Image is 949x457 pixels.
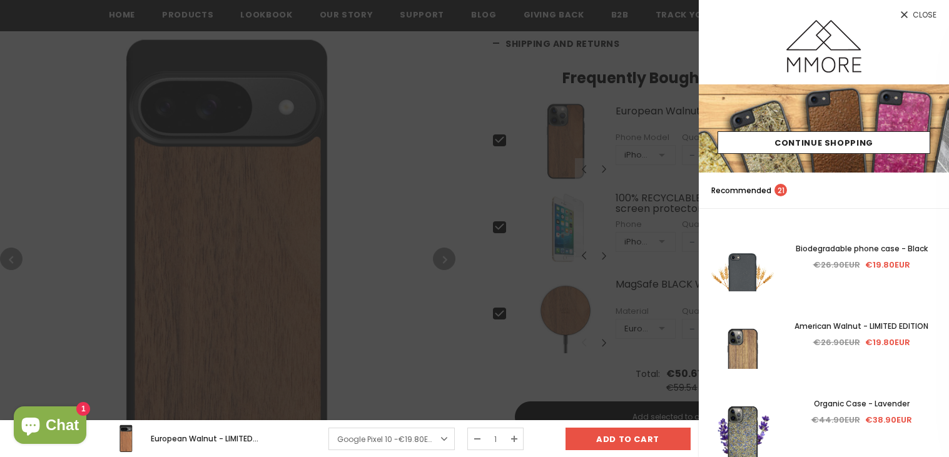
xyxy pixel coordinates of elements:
span: €44.90EUR [811,414,860,426]
span: €19.80EUR [865,259,910,271]
a: Organic Case - Lavender [786,397,936,411]
a: Continue Shopping [718,131,930,154]
p: Recommended [711,184,787,197]
span: €26.90EUR [813,336,860,348]
a: American Walnut - LIMITED EDITION [786,319,936,333]
span: €38.90EUR [865,414,912,426]
a: search [924,184,936,197]
span: €19.80EUR [865,336,910,348]
span: Organic Case - Lavender [814,398,910,409]
span: 21 [774,184,787,196]
span: €19.80EUR [398,434,438,444]
input: Add to cart [566,428,691,450]
a: Google Pixel 10 -€19.80EUR [328,428,455,450]
span: €26.90EUR [813,259,860,271]
span: Close [913,11,936,19]
a: Biodegradable phone case - Black [786,242,936,256]
span: Biodegradable phone case - Black [796,243,928,254]
inbox-online-store-chat: Shopify online store chat [10,406,90,447]
span: American Walnut - LIMITED EDITION [794,321,928,331]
